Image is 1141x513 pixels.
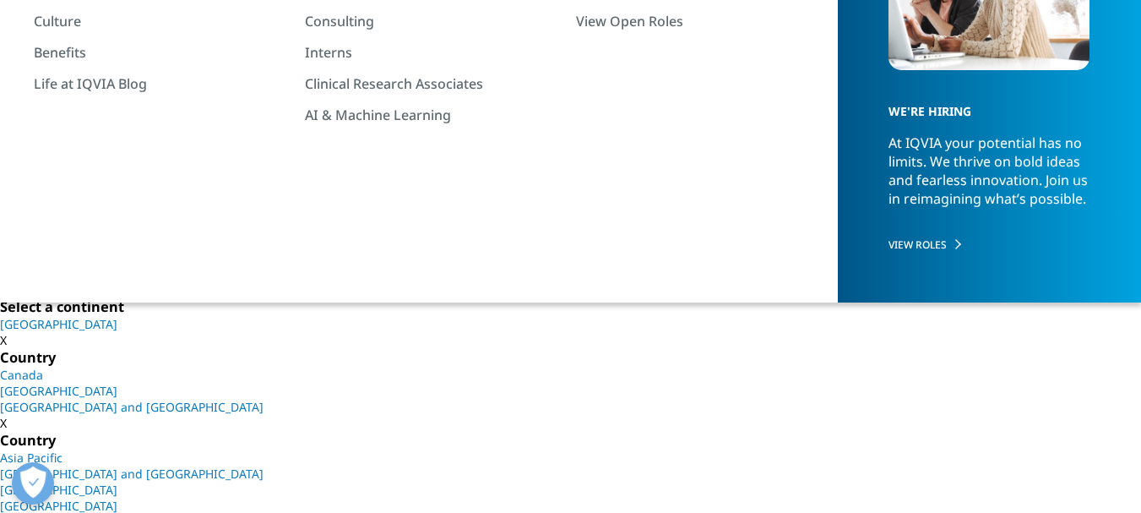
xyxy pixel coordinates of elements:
[305,12,559,30] a: Consulting
[34,43,288,62] a: Benefits
[888,237,1089,252] a: VIEW ROLES
[34,12,288,30] a: Culture
[888,134,1089,223] p: At IQVIA your potential has no limits. We thrive on bold ideas and fearless innovation. Join us i...
[576,12,830,30] a: View Open Roles
[12,462,54,505] button: Open Preferences
[305,74,559,93] a: Clinical Research Associates
[888,74,1079,134] h5: WE'RE HIRING
[305,43,559,62] a: Interns
[34,74,288,93] a: Life at IQVIA Blog
[305,106,559,124] a: AI & Machine Learning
